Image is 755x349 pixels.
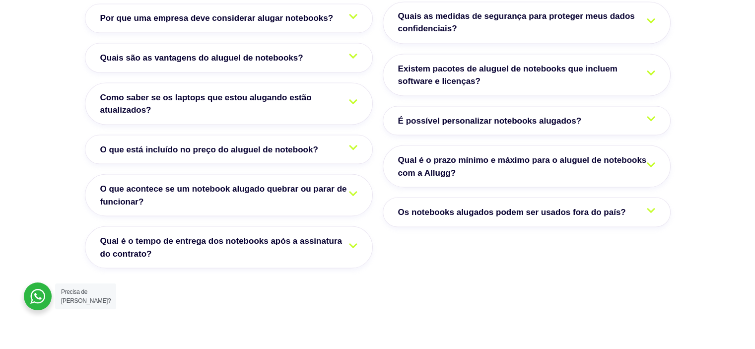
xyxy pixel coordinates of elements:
a: Os notebooks alugados podem ser usados fora do país? [383,197,671,227]
a: Quais são as vantagens do aluguel de notebooks? [85,43,373,72]
span: Os notebooks alugados podem ser usados fora do país? [398,206,631,218]
span: Qual é o tempo de entrega dos notebooks após a assinatura do contrato? [100,234,357,260]
span: Como saber se os laptops que estou alugando estão atualizados? [100,91,357,116]
span: O que acontece se um notebook alugado quebrar ou parar de funcionar? [100,182,357,208]
span: Precisa de [PERSON_NAME]? [61,288,111,304]
a: O que está incluído no preço do aluguel de notebook? [85,135,373,164]
span: Qual é o prazo mínimo e máximo para o aluguel de notebooks com a Allugg? [398,153,655,179]
span: O que está incluído no preço do aluguel de notebook? [100,143,323,156]
a: O que acontece se um notebook alugado quebrar ou parar de funcionar? [85,174,373,216]
iframe: Chat Widget [577,222,755,349]
a: Como saber se os laptops que estou alugando estão atualizados? [85,82,373,125]
a: Qual é o tempo de entrega dos notebooks após a assinatura do contrato? [85,226,373,268]
span: É possível personalizar notebooks alugados? [398,114,586,127]
span: Por que uma empresa deve considerar alugar notebooks? [100,12,339,25]
span: Existem pacotes de aluguel de notebooks que incluem software e licenças? [398,62,655,87]
a: Existem pacotes de aluguel de notebooks que incluem software e licenças? [383,54,671,96]
div: Widget de chat [577,222,755,349]
a: Por que uma empresa deve considerar alugar notebooks? [85,3,373,33]
a: É possível personalizar notebooks alugados? [383,106,671,136]
span: Quais são as vantagens do aluguel de notebooks? [100,51,308,64]
span: Quais as medidas de segurança para proteger meus dados confidenciais? [398,10,655,35]
a: Quais as medidas de segurança para proteger meus dados confidenciais? [383,1,671,44]
a: Qual é o prazo mínimo e máximo para o aluguel de notebooks com a Allugg? [383,145,671,187]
